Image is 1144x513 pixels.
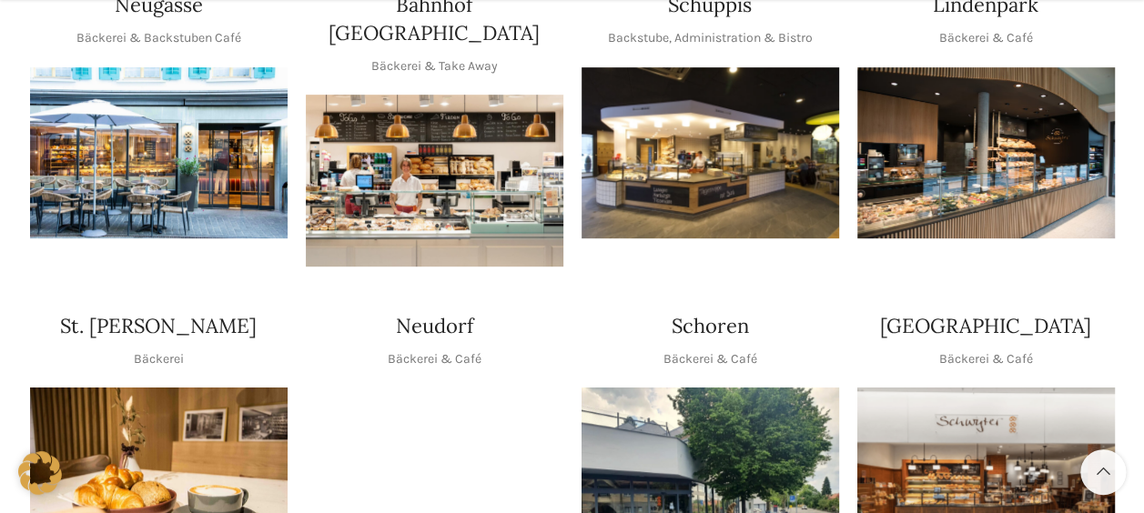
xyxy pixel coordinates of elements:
a: Scroll to top button [1080,449,1126,495]
div: 1 / 1 [306,95,563,267]
img: 017-e1571925257345 [857,67,1115,239]
h4: St. [PERSON_NAME] [60,312,257,340]
p: Bäckerei & Café [388,349,481,369]
h4: Schoren [672,312,749,340]
p: Bäckerei & Take Away [371,56,498,76]
div: 1 / 1 [30,67,288,239]
p: Bäckerei & Backstuben Café [76,28,241,48]
img: 150130-Schwyter-013 [582,67,839,239]
p: Backstube, Administration & Bistro [608,28,813,48]
p: Bäckerei & Café [939,349,1033,369]
p: Bäckerei [134,349,184,369]
div: 1 / 1 [582,67,839,239]
img: Neugasse [30,67,288,239]
h4: [GEOGRAPHIC_DATA] [880,312,1091,340]
h4: Neudorf [396,312,473,340]
div: 1 / 1 [857,67,1115,239]
img: Bahnhof St. Gallen [306,95,563,267]
p: Bäckerei & Café [663,349,757,369]
p: Bäckerei & Café [939,28,1033,48]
